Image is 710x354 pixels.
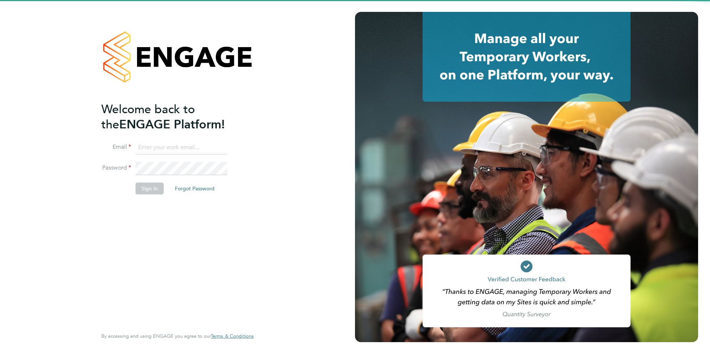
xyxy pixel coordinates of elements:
button: Sign In [136,183,164,194]
label: Email [101,143,131,151]
a: Terms & Conditions [211,333,254,339]
button: Forgot Password [169,183,221,194]
h2: ENGAGE Platform! [101,102,246,132]
label: Password [101,164,131,172]
input: Enter your work email... [136,141,227,154]
span: By accessing and using ENGAGE you agree to our [101,333,254,339]
span: Welcome back to the [101,102,195,132]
